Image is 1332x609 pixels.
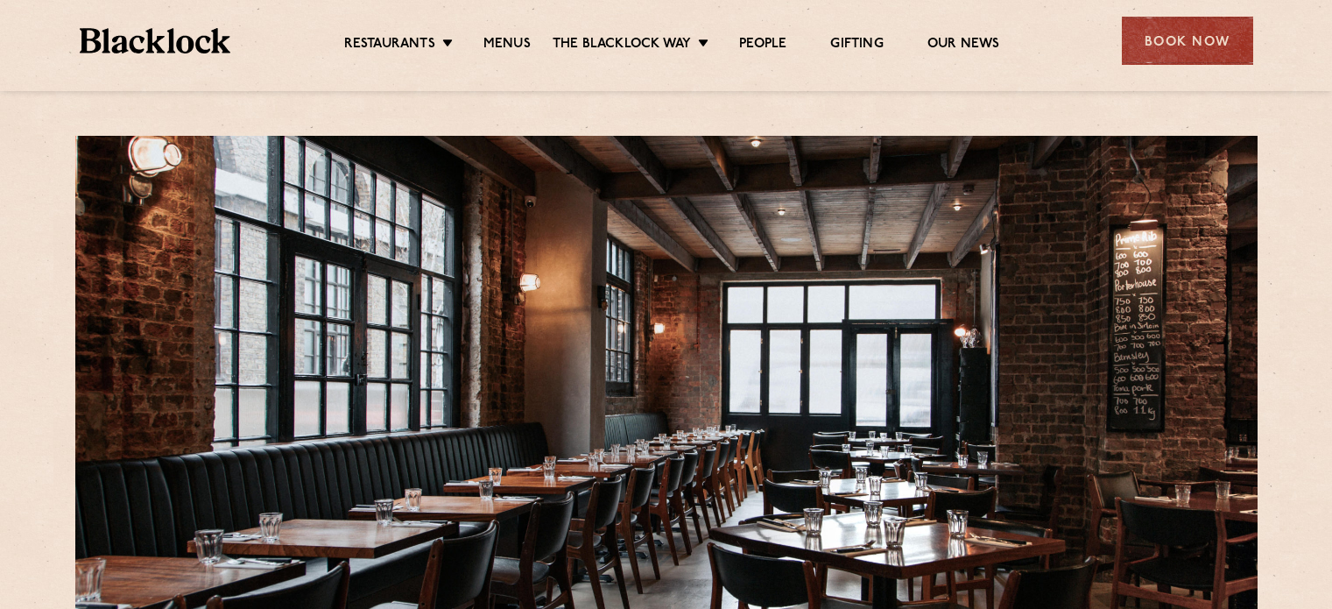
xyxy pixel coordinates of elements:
[483,36,531,55] a: Menus
[927,36,1000,55] a: Our News
[830,36,883,55] a: Gifting
[80,28,231,53] img: BL_Textured_Logo-footer-cropped.svg
[1122,17,1253,65] div: Book Now
[739,36,786,55] a: People
[553,36,691,55] a: The Blacklock Way
[344,36,435,55] a: Restaurants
